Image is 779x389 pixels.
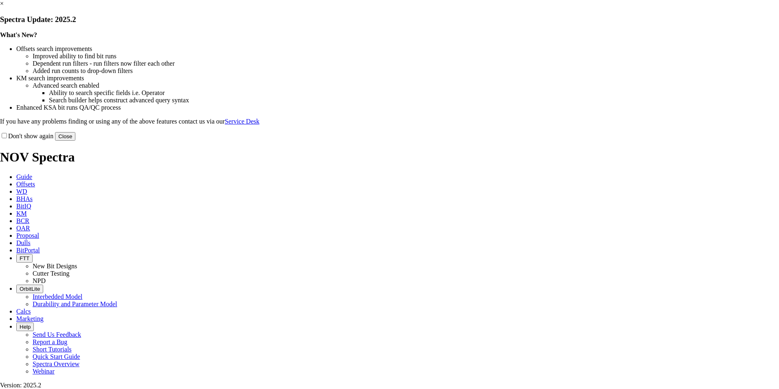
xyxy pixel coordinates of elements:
a: Webinar [33,368,55,375]
span: Dulls [16,239,31,246]
input: Don't show again [2,133,7,138]
li: Offsets search improvements [16,45,779,53]
a: Service Desk [225,118,260,125]
li: Added run counts to drop-down filters [33,67,779,75]
a: Short Tutorials [33,346,72,353]
span: BitPortal [16,247,40,254]
li: Advanced search enabled [33,82,779,89]
span: Proposal [16,232,39,239]
a: New Bit Designs [33,263,77,270]
a: NPD [33,277,46,284]
a: Interbedded Model [33,293,82,300]
span: BCR [16,217,29,224]
button: Close [55,132,75,141]
a: Durability and Parameter Model [33,301,117,307]
li: Enhanced KSA bit runs QA/QC process [16,104,779,111]
span: Help [20,324,31,330]
li: Ability to search specific fields i.e. Operator [49,89,779,97]
a: Report a Bug [33,338,67,345]
a: Cutter Testing [33,270,70,277]
a: Send Us Feedback [33,331,81,338]
li: Improved ability to find bit runs [33,53,779,60]
li: Dependent run filters - run filters now filter each other [33,60,779,67]
span: FTT [20,255,29,261]
a: Spectra Overview [33,360,79,367]
li: Search builder helps construct advanced query syntax [49,97,779,104]
li: KM search improvements [16,75,779,82]
span: OAR [16,225,30,232]
a: Quick Start Guide [33,353,80,360]
span: Offsets [16,181,35,188]
span: BHAs [16,195,33,202]
span: Calcs [16,308,31,315]
span: Guide [16,173,32,180]
span: OrbitLite [20,286,40,292]
span: KM [16,210,27,217]
span: Marketing [16,315,44,322]
span: WD [16,188,27,195]
span: BitIQ [16,203,31,210]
